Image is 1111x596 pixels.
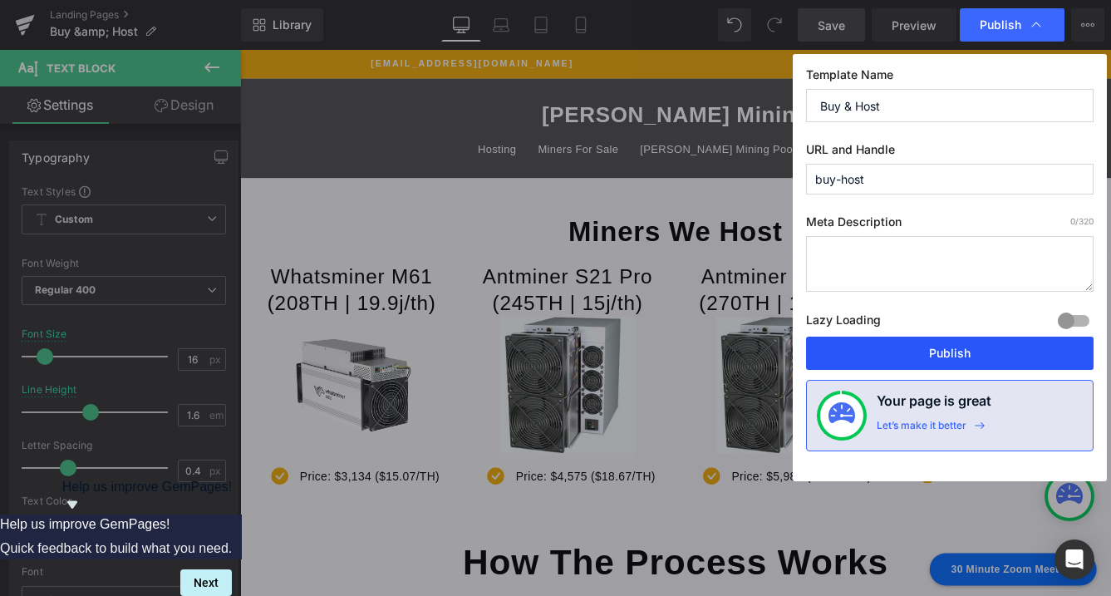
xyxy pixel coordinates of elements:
p: Price: $4,575 ($18.67/TH) [318,482,479,504]
p: Price: $3,653 ($17.73/TH) [817,480,978,502]
button: Publish [806,337,1094,370]
a: [PERSON_NAME] Mining Pool [450,99,654,131]
label: URL and Handle [806,142,1094,164]
h1: Antminer S21 XP (270TH | 13.5j/th) [515,248,740,308]
h4: Your page is great [877,391,991,419]
label: Lazy Loading [806,309,881,337]
a: Contact Us [654,99,744,131]
h1: Avalon A15 (206TH | 17.8j/th) [764,248,989,308]
label: Template Name [806,67,1094,89]
p: Price: $5,983 ($22.15/TH) [568,482,729,504]
span: Publish [980,17,1021,32]
button: Show survey - Help us improve GemPages! [62,480,233,515]
strong: Miners We Host [379,192,627,227]
a: [PERSON_NAME] Mining [348,58,657,91]
div: Open Intercom Messenger [1054,539,1094,579]
span: [EMAIL_ADDRESS][DOMAIN_NAME] [37,8,499,25]
span: ☏ : [PHONE_NUMBER] [507,8,968,25]
a: Hosting [262,99,332,131]
h1: (208TH | 19.9j/th) [17,278,241,308]
p: Price: $3,134 ($15.07/TH) [69,482,230,504]
label: Meta Description [806,214,1094,236]
span: /320 [1070,216,1094,226]
div: Let’s make it better [877,419,966,441]
a: Miners For Sale [332,99,450,131]
img: onboarding-status.svg [828,402,855,429]
ul: Primary [33,99,972,131]
span: 0 [1070,216,1075,226]
h1: Whatsminer M61 [17,248,241,278]
h1: Antminer S21 Pro (245TH | 15j/th) [266,248,490,308]
span: Help us improve GemPages! [62,480,233,494]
